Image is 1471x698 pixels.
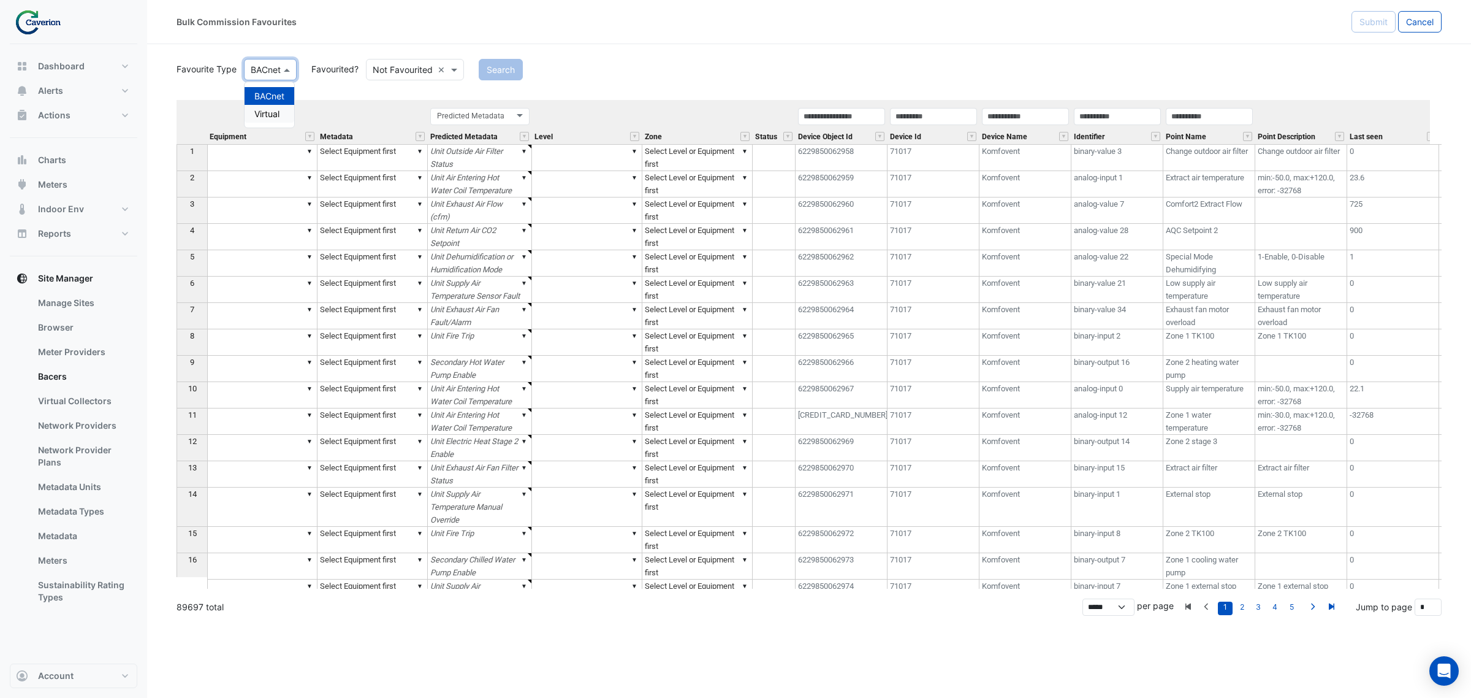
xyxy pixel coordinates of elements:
[629,145,639,158] div: ▼
[1163,382,1255,408] td: Supply air temperature
[10,172,137,197] button: Meters
[979,435,1071,461] td: Komfovent
[317,277,428,303] td: Select Equipment first
[642,435,753,461] td: Select Level or Equipment first
[519,408,529,421] div: ▼
[888,224,979,250] td: 71017
[317,144,428,171] td: Select Equipment first
[16,60,28,72] app-icon: Dashboard
[304,63,359,75] label: Favourited?
[642,461,753,488] td: Select Level or Equipment first
[305,250,314,263] div: ▼
[796,224,888,250] td: 6229850062961
[1234,602,1249,615] a: 2
[1218,602,1233,615] a: 1
[1163,527,1255,553] td: Zone 2 TK100
[28,315,137,340] a: Browser
[642,277,753,303] td: Select Level or Equipment first
[305,329,314,342] div: ▼
[629,171,639,184] div: ▼
[740,277,750,290] div: ▼
[10,148,137,172] button: Charts
[317,553,428,580] td: Select Equipment first
[1398,11,1442,33] button: Cancel
[428,303,532,329] td: Unit Exhaust Air Fan Fault/Alarm
[317,382,428,408] td: Select Equipment first
[415,224,425,237] div: ▼
[888,553,979,580] td: 71017
[645,133,662,141] span: Zone
[796,356,888,382] td: 6229850062966
[979,382,1071,408] td: Komfovent
[888,303,979,329] td: 71017
[888,171,979,198] td: 71017
[305,198,314,210] div: ▼
[177,15,297,28] div: Bulk Commission Favourites
[1347,277,1439,303] td: 0
[317,580,428,619] td: Select Equipment first
[629,329,639,342] div: ▼
[1255,277,1347,303] td: Low supply air temperature
[888,488,979,527] td: 71017
[317,356,428,382] td: Select Equipment first
[519,382,529,395] div: ▼
[1347,527,1439,553] td: 0
[798,133,853,141] span: Device Object Id
[1074,133,1104,141] span: Identifier
[1347,461,1439,488] td: 0
[740,303,750,316] div: ▼
[888,356,979,382] td: 71017
[796,488,888,527] td: 6229850062971
[428,382,532,408] td: Unit Air Entering Hot Water Coil Temperature
[428,488,532,527] td: Unit Supply Air Temperature Manual Override
[428,408,532,435] td: Unit Air Entering Hot Water Coil Temperature
[1347,580,1439,619] td: 0
[888,329,979,356] td: 71017
[428,144,532,171] td: Unit Outside Air Filter Status
[169,63,237,75] label: Favourite Type
[190,278,194,288] span: 6
[642,553,753,580] td: Select Level or Equipment first
[1347,382,1439,408] td: 22.1
[629,382,639,395] div: ▼
[740,250,750,263] div: ▼
[1406,17,1434,27] span: Cancel
[317,408,428,435] td: Select Equipment first
[1071,356,1163,382] td: binary-output 16
[1163,580,1255,619] td: Zone 1 external stop
[428,171,532,198] td: Unit Air Entering Hot Water Coil Temperature
[1268,602,1282,615] a: 4
[1071,224,1163,250] td: analog-value 28
[10,79,137,103] button: Alerts
[1255,488,1347,527] td: External stop
[317,198,428,224] td: Select Equipment first
[642,224,753,250] td: Select Level or Equipment first
[317,250,428,277] td: Select Equipment first
[979,580,1071,619] td: Komfovent
[428,224,532,250] td: Unit Return Air CO2 Setpoint
[415,356,425,369] div: ▼
[16,109,28,121] app-icon: Actions
[642,144,753,171] td: Select Level or Equipment first
[1303,599,1322,615] a: Next
[796,277,888,303] td: 6229850062963
[415,250,425,263] div: ▼
[888,382,979,408] td: 71017
[317,303,428,329] td: Select Equipment first
[979,224,1071,250] td: Komfovent
[10,266,137,291] button: Site Manager
[16,203,28,215] app-icon: Indoor Env
[979,527,1071,553] td: Komfovent
[642,580,753,619] td: Select Level or Equipment first
[796,553,888,580] td: 6229850062973
[642,356,753,382] td: Select Level or Equipment first
[642,488,753,527] td: Select Level or Equipment first
[1163,277,1255,303] td: Low supply air temperature
[1255,408,1347,435] td: min:-30.0, max:+120.0, error: -32768
[305,277,314,290] div: ▼
[1163,553,1255,580] td: Zone 1 cooling water pump
[1071,408,1163,435] td: analog-input 12
[979,171,1071,198] td: Komfovent
[740,145,750,158] div: ▼
[740,329,750,342] div: ▼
